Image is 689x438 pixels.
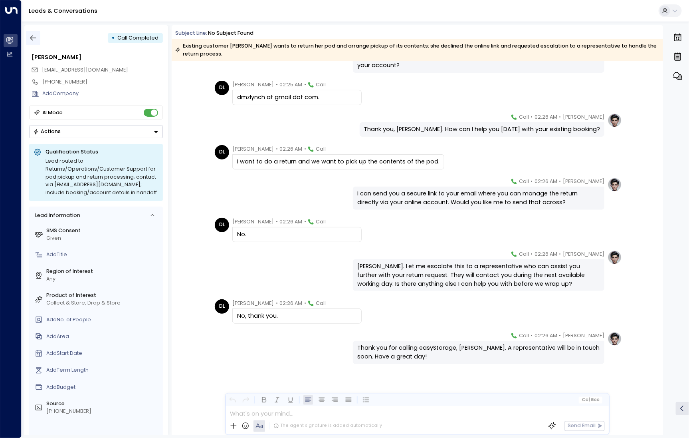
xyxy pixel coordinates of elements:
span: • [531,177,533,185]
span: Call [519,332,529,340]
span: 02:26 AM [535,113,557,121]
div: AddCompany [42,90,163,98]
span: [EMAIL_ADDRESS][DOMAIN_NAME] [42,66,128,73]
div: Existing customer [PERSON_NAME] wants to return her pod and arrange pickup of its contents; she d... [175,42,659,58]
div: [PHONE_NUMBER] [42,78,163,86]
div: [PERSON_NAME]. Let me escalate this to a representative who can assist you further with your retu... [357,262,600,288]
img: profile-logo.png [608,332,622,346]
div: No. [237,230,357,239]
span: [PERSON_NAME] [563,250,604,258]
span: Call [316,145,326,153]
p: Qualification Status [46,148,158,155]
span: 02:26 AM [535,177,557,185]
span: Call [316,299,326,307]
div: DL [215,218,229,232]
span: • [276,81,278,89]
span: • [559,177,561,185]
div: DL [215,299,229,314]
div: I want to do a return and we want to pick up the contents of the pod. [237,157,440,166]
div: Given [46,235,160,242]
span: [PERSON_NAME] [563,177,604,185]
div: I can send you a secure link to your email where you can manage the return directly via your onli... [357,189,600,207]
label: SMS Consent [46,227,160,235]
div: AddTerm Length [46,366,160,374]
img: profile-logo.png [608,250,622,265]
span: • [276,218,278,226]
img: profile-logo.png [608,113,622,127]
span: Subject Line: [175,30,207,36]
div: Thank you, [PERSON_NAME]. How can I help you [DATE] with your existing booking? [364,125,600,134]
span: [PERSON_NAME] [232,81,274,89]
img: profile-logo.png [608,177,622,192]
label: Source [46,400,160,408]
span: • [304,218,306,226]
div: Thank you for calling easyStorage, [PERSON_NAME]. A representative will be in touch soon. Have a ... [357,344,600,361]
span: [PERSON_NAME] [563,113,604,121]
span: Call [519,177,529,185]
span: [PERSON_NAME] [232,299,274,307]
span: Call [316,218,326,226]
label: Region of Interest [46,268,160,275]
span: [PERSON_NAME] [563,332,604,340]
span: • [531,113,533,121]
span: • [559,113,561,121]
span: • [276,145,278,153]
span: Call [519,250,529,258]
div: AI Mode [42,109,63,117]
div: AddBudget [46,384,160,391]
span: 02:25 AM [279,81,302,89]
div: The agent signature is added automatically [273,423,382,429]
div: • [111,32,115,44]
span: [PERSON_NAME] [232,145,274,153]
div: AddStart Date [46,350,160,357]
span: Call Completed [118,34,159,41]
button: Actions [29,125,163,138]
button: Undo [228,395,238,405]
div: [PERSON_NAME] [32,53,163,62]
span: dmzlynch@gmail.com [42,66,128,74]
div: Lead routed to Returns/Operations/Customer Support for pod pickup and return processing; contact ... [46,157,158,197]
div: AddArea [46,333,160,340]
span: 02:26 AM [535,250,557,258]
span: Call [316,81,326,89]
a: Leads & Conversations [29,7,97,15]
span: 02:26 AM [279,218,302,226]
span: Call [519,113,529,121]
div: DL [215,145,229,159]
div: AddTitle [46,251,160,259]
span: • [304,299,306,307]
span: 02:26 AM [279,145,302,153]
span: 02:26 AM [279,299,302,307]
span: • [531,250,533,258]
div: No subject found [208,30,253,37]
div: Lead Information [32,212,80,219]
div: AddNo. of People [46,316,160,324]
span: • [559,250,561,258]
div: I can certainly help with that. May I please take the email address associated with your account? [357,52,600,70]
div: Button group with a nested menu [29,125,163,138]
div: Actions [33,128,61,135]
div: Collect & Store, Drop & Store [46,299,160,307]
label: Product of Interest [46,292,160,299]
button: Cc|Bcc [579,396,602,403]
span: Cc Bcc [582,398,600,402]
span: [PERSON_NAME] [232,218,274,226]
div: DL [215,81,229,95]
span: • [276,299,278,307]
div: [PHONE_NUMBER] [46,408,160,415]
span: • [304,81,306,89]
span: • [304,145,306,153]
span: 02:26 AM [535,332,557,340]
span: • [531,332,533,340]
span: | [589,398,590,402]
div: dmzlynch at gmail dot com. [237,93,357,102]
div: No, thank you. [237,312,357,321]
button: Redo [241,395,251,405]
span: • [559,332,561,340]
div: Any [46,275,160,283]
